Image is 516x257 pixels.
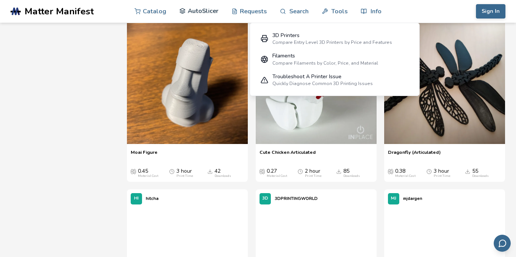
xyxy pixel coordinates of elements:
div: Material Cost [395,174,416,178]
div: Downloads [343,174,360,178]
span: 3D [262,196,268,201]
div: Material Cost [267,174,287,178]
div: Downloads [215,174,231,178]
a: 3D PrintersCompare Entry Level 3D Printers by Price and Features [255,28,414,49]
div: Print Time [434,174,450,178]
button: Sign In [476,4,505,19]
div: Quickly Diagnose Common 3D Printing Issues [272,81,373,86]
p: mjdargen [403,195,422,203]
div: Downloads [472,174,489,178]
div: Troubleshoot A Printer Issue [272,74,373,80]
div: Compare Filaments by Color, Price, and Material [272,60,378,66]
div: 42 [215,168,231,178]
div: Filaments [272,53,378,59]
div: 3 hour [176,168,193,178]
span: MJ [391,196,396,201]
span: Downloads [207,168,213,174]
div: Material Cost [138,174,158,178]
div: 3D Printers [272,33,392,39]
div: Compare Entry Level 3D Printers by Price and Features [272,40,392,45]
div: Print Time [305,174,321,178]
div: 0.38 [395,168,416,178]
span: Average Cost [260,168,265,174]
div: 85 [343,168,360,178]
a: Dragonfly (Articulated) [388,149,441,161]
div: 0.45 [138,168,158,178]
div: Print Time [176,174,193,178]
a: Troubleshoot A Printer IssueQuickly Diagnose Common 3D Printing Issues [255,70,414,90]
span: Matter Manifest [25,6,94,17]
a: FilamentsCompare Filaments by Color, Price, and Material [255,49,414,70]
div: 55 [472,168,489,178]
button: Send feedback via email [494,235,511,252]
span: Average Print Time [169,168,175,174]
span: Average Print Time [426,168,432,174]
span: HI [134,196,139,201]
span: Average Cost [131,168,136,174]
span: Average Print Time [298,168,303,174]
span: Downloads [465,168,470,174]
div: 3 hour [434,168,450,178]
div: 0.27 [267,168,287,178]
a: Cute Chicken Articulated [260,149,316,161]
a: Moai Figure [131,149,158,161]
p: 3DPRINTINGWORLD [275,195,318,203]
span: Downloads [336,168,341,174]
div: 2 hour [305,168,321,178]
p: hitcha [146,195,159,203]
span: Average Cost [388,168,393,174]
